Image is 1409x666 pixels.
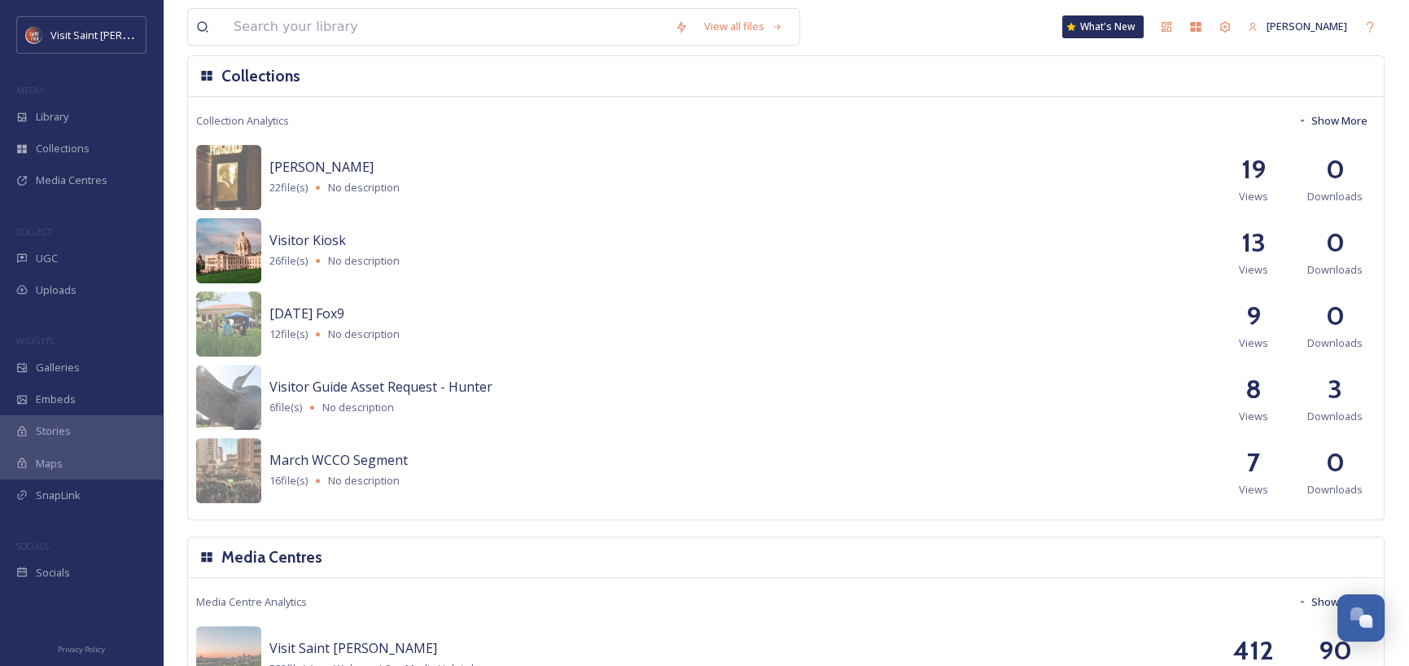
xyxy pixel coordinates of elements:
span: Maps [36,456,63,471]
span: MEDIA [16,84,45,96]
h3: Media Centres [221,546,322,569]
img: f7116085-d645-420c-8482-c6832db4e75d.jpg [196,438,261,503]
span: Views [1239,262,1268,278]
span: 26 file(s) [269,253,308,269]
a: Privacy Policy [58,638,105,658]
img: cec13fb8-251f-46b6-a55c-2e7850e51559.jpg [196,145,261,210]
h3: Collections [221,64,300,88]
a: What's New [1062,15,1144,38]
span: Library [36,109,68,125]
span: 16 file(s) [269,473,308,489]
span: WIDGETS [16,335,54,347]
span: Downloads [1307,262,1363,278]
span: No description [328,253,400,268]
span: Views [1239,335,1268,351]
img: b2ff57f7-08fa-4ac3-bba8-201e9f492dfb.jpg [196,218,261,283]
span: Views [1239,482,1268,497]
span: UGC [36,251,58,266]
h2: 7 [1247,443,1260,482]
img: c4e9c573-fd93-48e0-9cf2-92fcac18a624.jpg [196,365,261,430]
h2: 0 [1326,296,1345,335]
img: 2ef80488-a446-4cb9-abd6-54087f497efc.jpg [196,291,261,357]
span: 12 file(s) [269,326,308,342]
span: Downloads [1307,409,1363,424]
span: Privacy Policy [58,644,105,655]
h2: 9 [1246,296,1261,335]
span: Media Centres [36,173,107,188]
span: [PERSON_NAME] [269,158,374,176]
span: Visit Saint [PERSON_NAME] [269,639,437,657]
a: [PERSON_NAME] [1240,11,1355,42]
span: Uploads [36,283,77,298]
img: Visit%20Saint%20Paul%20Updated%20Profile%20Image.jpg [26,27,42,43]
span: No description [328,180,400,195]
span: March WCCO Segment [269,451,408,469]
span: Downloads [1307,335,1363,351]
span: Collection Analytics [196,113,289,129]
span: Visit Saint [PERSON_NAME] [50,27,181,42]
span: COLLECT [16,226,51,238]
input: Search your library [225,9,667,45]
span: Media Centre Analytics [196,594,307,610]
h2: 0 [1326,150,1345,189]
span: Collections [36,141,90,156]
span: Downloads [1307,482,1363,497]
span: Downloads [1307,189,1363,204]
a: View all files [696,11,791,42]
span: Socials [36,565,70,581]
h2: 0 [1326,223,1345,262]
span: Stories [36,423,71,439]
span: Embeds [36,392,76,407]
h2: 13 [1241,223,1266,262]
span: No description [328,473,400,488]
span: 22 file(s) [269,180,308,195]
button: Show More [1289,586,1376,618]
span: No description [328,326,400,341]
h2: 0 [1326,443,1345,482]
h2: 8 [1245,370,1262,409]
button: Show More [1289,105,1376,137]
span: 6 file(s) [269,400,302,415]
h2: 3 [1328,370,1342,409]
span: SOCIALS [16,540,49,552]
span: SnapLink [36,488,81,503]
button: Open Chat [1337,594,1385,642]
h2: 19 [1241,150,1266,189]
span: [DATE] Fox9 [269,305,344,322]
span: Galleries [36,360,80,375]
span: Visitor Kiosk [269,231,346,249]
span: Visitor Guide Asset Request - Hunter [269,378,492,396]
span: Views [1239,409,1268,424]
span: No description [322,400,394,414]
span: [PERSON_NAME] [1267,19,1347,33]
span: Views [1239,189,1268,204]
